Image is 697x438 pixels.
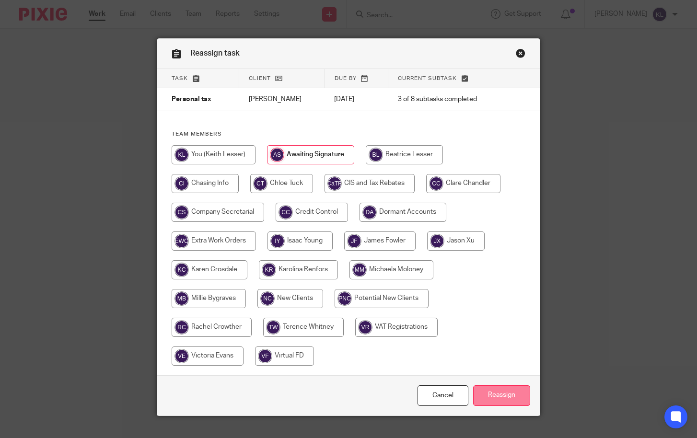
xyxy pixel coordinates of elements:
span: Personal tax [172,96,211,103]
input: Reassign [473,385,530,406]
span: Client [249,76,271,81]
a: Close this dialog window [418,385,468,406]
span: Due by [335,76,357,81]
span: Reassign task [190,49,240,57]
td: 3 of 8 subtasks completed [388,88,506,111]
span: Task [172,76,188,81]
p: [PERSON_NAME] [249,94,315,104]
span: Current subtask [398,76,457,81]
h4: Team members [172,130,525,138]
p: [DATE] [334,94,378,104]
a: Close this dialog window [516,48,525,61]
